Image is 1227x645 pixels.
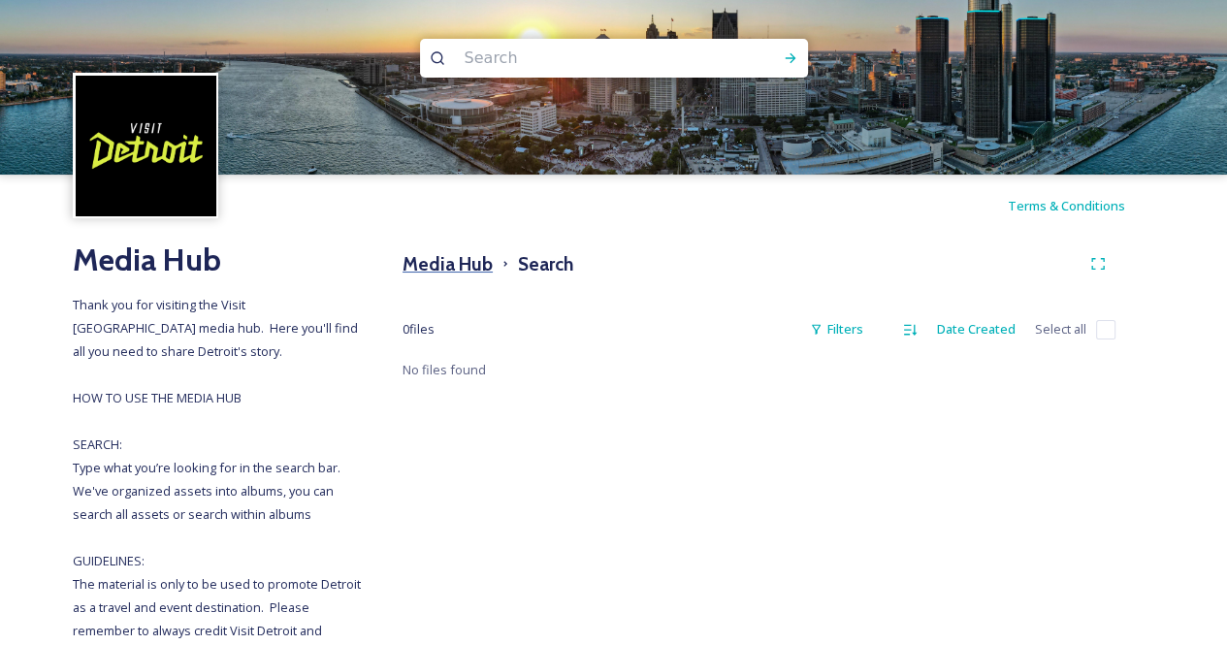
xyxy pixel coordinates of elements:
div: Date Created [927,310,1025,348]
div: Filters [800,310,873,348]
img: VISIT%20DETROIT%20LOGO%20-%20BLACK%20BACKGROUND.png [76,76,216,216]
a: Terms & Conditions [1008,194,1154,217]
h3: Search [518,250,573,278]
span: No files found [403,361,486,378]
input: Search [455,37,721,80]
h2: Media Hub [73,237,364,283]
span: 0 file s [403,320,435,339]
h3: Media Hub [403,250,493,278]
span: Terms & Conditions [1008,197,1125,214]
span: Select all [1035,320,1086,339]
